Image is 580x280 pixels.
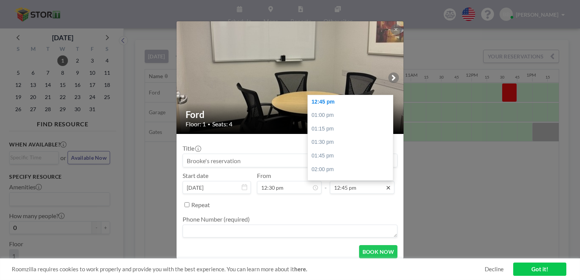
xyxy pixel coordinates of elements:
[257,172,271,179] label: From
[183,216,250,223] label: Phone Number (required)
[485,266,504,273] a: Decline
[212,120,232,128] span: Seats: 4
[308,95,397,109] div: 12:45 pm
[186,120,206,128] span: Floor: 1
[308,149,397,163] div: 01:45 pm
[308,163,397,176] div: 02:00 pm
[359,245,397,258] button: BOOK NOW
[513,263,566,276] a: Got it!
[208,121,210,127] span: •
[325,175,327,191] span: -
[183,172,208,179] label: Start date
[183,154,397,167] input: Brooke's reservation
[308,135,397,149] div: 01:30 pm
[191,201,210,209] label: Repeat
[308,122,397,136] div: 01:15 pm
[12,266,485,273] span: Roomzilla requires cookies to work properly and provide you with the best experience. You can lea...
[294,266,307,272] a: here.
[308,109,397,122] div: 01:00 pm
[183,145,200,152] label: Title
[308,176,397,190] div: 02:15 pm
[186,109,395,120] h2: Ford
